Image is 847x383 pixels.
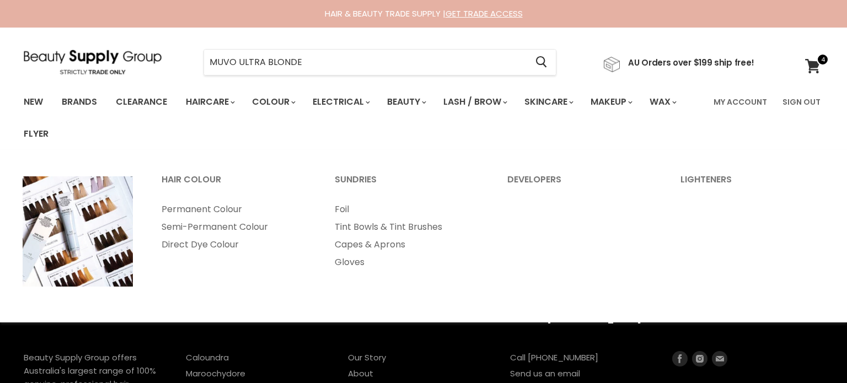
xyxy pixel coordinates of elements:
a: Haircare [178,90,242,114]
input: Search [204,50,527,75]
a: About [348,368,373,379]
h2: Beauty Supply Group [24,305,164,351]
form: Product [203,49,556,75]
ul: Main menu [15,86,707,150]
a: Call [PHONE_NUMBER] [510,352,598,363]
a: Semi-Permanent Colour [148,218,319,236]
a: Flyer [15,122,57,145]
a: Our Story [348,352,386,363]
iframe: Gorgias live chat messenger [792,331,836,372]
h2: Talk to [GEOGRAPHIC_DATA] [510,305,650,351]
a: Electrical [304,90,377,114]
a: Capes & Aprons [321,236,492,253]
h2: Follow us [672,305,823,351]
a: Lighteners [667,171,838,198]
a: Lash / Brow [435,90,514,114]
a: Permanent Colour [148,201,319,218]
a: GET TRADE ACCESS [446,8,523,19]
a: My Account [707,90,774,114]
nav: Main [10,86,837,150]
a: Sign Out [776,90,827,114]
h2: Visit Us In-Store [186,305,326,351]
a: Beauty [379,90,433,114]
ul: Main menu [148,201,319,253]
a: Developers [494,171,664,198]
a: New [15,90,51,114]
a: Skincare [516,90,580,114]
h2: Customer Service [348,305,488,351]
button: Search [527,50,556,75]
a: Foil [321,201,492,218]
a: Clearance [108,90,175,114]
a: Maroochydore [186,368,245,379]
ul: Main menu [321,201,492,271]
a: Direct Dye Colour [148,236,319,253]
a: Send us an email [510,368,580,379]
div: HAIR & BEAUTY TRADE SUPPLY | [10,8,837,19]
a: Tint Bowls & Tint Brushes [321,218,492,236]
a: Caloundra [186,352,229,363]
a: Colour [244,90,302,114]
a: Brands [53,90,105,114]
a: Hair Colour [148,171,319,198]
a: Gloves [321,253,492,271]
a: Wax [641,90,683,114]
a: Makeup [582,90,639,114]
a: Sundries [321,171,492,198]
